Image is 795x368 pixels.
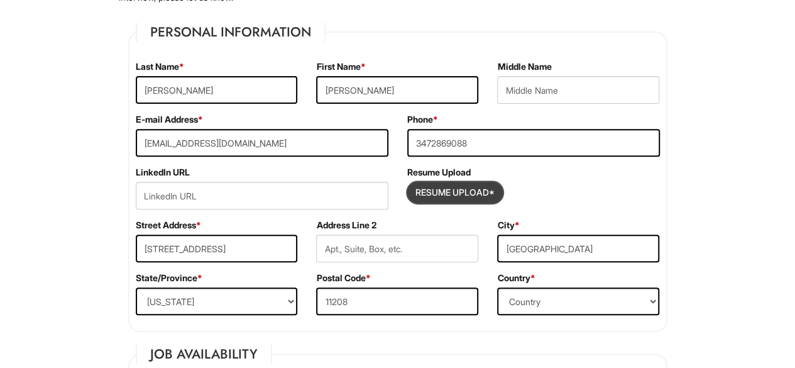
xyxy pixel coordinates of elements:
[407,113,438,126] label: Phone
[497,287,659,315] select: Country
[316,60,365,73] label: First Name
[136,60,184,73] label: Last Name
[136,345,272,364] legend: Job Availability
[497,76,659,104] input: Middle Name
[136,113,203,126] label: E-mail Address
[497,235,659,262] input: City
[136,219,201,231] label: Street Address
[136,287,298,315] select: State/Province
[136,166,190,179] label: LinkedIn URL
[497,272,535,284] label: Country
[316,219,376,231] label: Address Line 2
[316,235,478,262] input: Apt., Suite, Box, etc.
[136,76,298,104] input: Last Name
[136,23,326,42] legend: Personal Information
[316,76,478,104] input: First Name
[407,166,471,179] label: Resume Upload
[136,182,388,209] input: LinkedIn URL
[136,235,298,262] input: Street Address
[407,129,660,157] input: Phone
[407,182,503,203] button: Resume Upload*Resume Upload*
[136,272,202,284] label: State/Province
[136,129,388,157] input: E-mail Address
[497,60,551,73] label: Middle Name
[316,272,370,284] label: Postal Code
[316,287,478,315] input: Postal Code
[497,219,519,231] label: City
